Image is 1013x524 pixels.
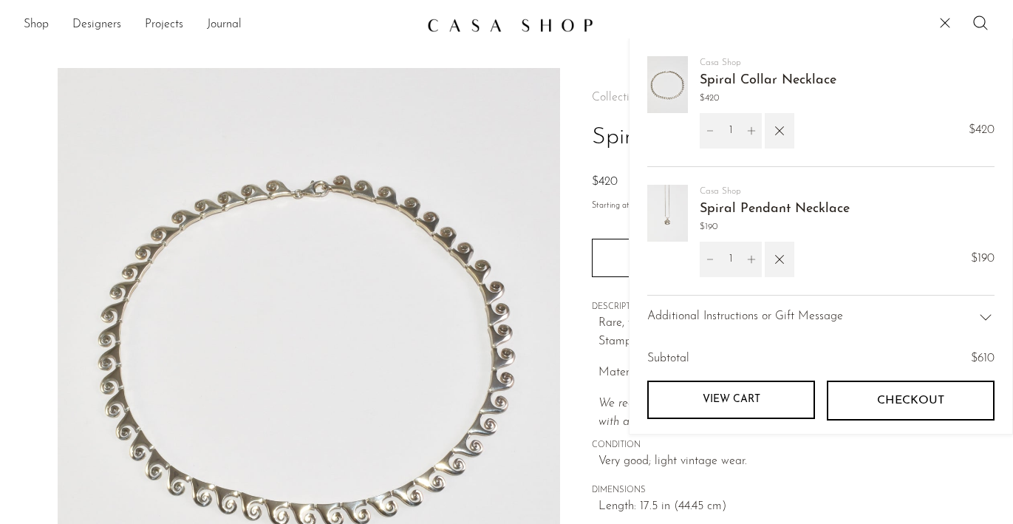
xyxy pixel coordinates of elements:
span: DIMENSIONS [592,484,924,497]
img: Spiral Collar Necklace [647,56,688,113]
a: Spiral Collar Necklace [700,74,836,87]
input: Quantity [720,113,741,149]
button: Decrement [700,242,720,277]
nav: Desktop navigation [24,13,415,38]
span: $190 [700,220,850,234]
span: Length: 17.5 in (44.45 cm) [598,497,924,517]
a: View cart [647,381,815,419]
p: Rare, vintage sterling necklace with spiral links, clasp closure. Stamped, [598,314,924,352]
span: CONDITION [592,439,924,452]
a: Projects [145,16,183,35]
input: Quantity [720,242,741,277]
span: Additional Instructions or Gift Message [647,307,843,327]
span: $420 [969,121,995,140]
span: DESCRIPTION [592,301,924,314]
span: $190 [971,250,995,269]
span: $420 [700,92,836,106]
a: Shop [24,16,49,35]
h1: Spiral Collar Necklace [592,119,924,157]
span: Very good; light vintage wear. [598,452,924,472]
ul: NEW HEADER MENU [24,13,415,38]
button: Add to cart [592,239,924,277]
p: Material: Sterling silver. [598,364,924,383]
span: $420 [592,176,618,188]
img: Spiral Pendant Necklace [647,185,688,242]
nav: Breadcrumbs [592,92,924,103]
button: Increment [741,113,762,149]
button: Decrement [700,113,720,149]
span: Subtotal [647,350,689,369]
button: Checkout [827,381,995,421]
a: Casa Shop [700,58,741,67]
a: Spiral Pendant Necklace [700,203,850,216]
i: We recommend storing in a dry place and periodic polishing with a cloth. [598,398,901,429]
a: Casa Shop [700,187,741,196]
a: Journal [207,16,242,35]
span: Checkout [877,394,944,408]
div: Additional Instructions or Gift Message [647,295,995,338]
p: Starting at /mo with Affirm. [592,200,924,213]
span: Collections [592,92,646,103]
a: Designers [72,16,121,35]
button: Increment [741,242,762,277]
span: $610 [971,353,995,364]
